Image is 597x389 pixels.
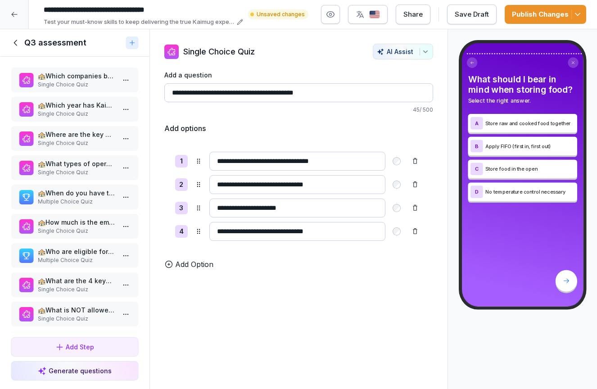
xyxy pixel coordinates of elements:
p: Multiple Choice Quiz [38,256,115,264]
p: 🏤​Where are the key products of the Kaimug Group produced? [38,130,115,139]
div: AI Assist [377,48,429,55]
p: Multiple Choice Quiz [38,198,115,206]
p: 1 [180,156,183,167]
p: 3 [179,203,183,213]
p: Apply FIFO (first in, first out) [485,142,574,149]
p: 🏤​When do you have to clock in and out? [38,188,115,198]
div: Generate questions [38,366,112,375]
button: Generate questions [11,361,139,380]
p: 🏤What is NOT allowed in terms of the appearance of employees at [GEOGRAPHIC_DATA]? [38,305,115,315]
p: Test your must-know skills to keep delivering the true Kaimug experience. Top performers will rec... [44,18,234,27]
p: 2 [179,180,183,190]
p: 4 [179,226,184,237]
button: AI Assist [373,44,433,59]
div: 🏤What are the 4 keywords for the success of Kaimug Group?Single Choice Quiz [11,272,139,297]
p: Single Choice Quiz [38,110,115,118]
div: Save Draft [455,9,489,19]
p: C [475,166,478,172]
p: 🏤How much is the employee discount at Kaimug Group? [38,217,115,227]
p: Store food in the open [485,165,574,172]
div: 🏤​When do you have to clock in and out?Multiple Choice Quiz [11,185,139,209]
div: Share [403,9,423,19]
p: 🏤​Which year has Kaimug established? [38,100,115,110]
div: 🏤​Which companies belong to the Kaimug Group?Single Choice Quiz [11,68,139,92]
div: Publish Changes [512,9,579,19]
p: Single Choice Quiz [38,81,115,89]
h1: Q3 assessment [24,37,86,48]
p: B [475,143,479,149]
p: Single Choice Quiz [183,45,255,58]
p: 🏤Who are eligible for 30% employee discount? [38,247,115,256]
div: 🏤​Which year has Kaimug established?Single Choice Quiz [11,97,139,122]
p: Select the right answer. [468,96,577,105]
p: Store raw and cooked food together [485,119,574,127]
label: Add a question [164,70,433,80]
button: Publish Changes [505,5,586,24]
p: Add Option [175,259,213,270]
button: Share [396,5,430,24]
button: Add Step [11,337,139,357]
p: 🏤​Which companies belong to the Kaimug Group? [38,71,115,81]
img: us.svg [369,10,380,19]
div: 🏤​Where are the key products of the Kaimug Group produced?Single Choice Quiz [11,126,139,151]
div: 🏤What types of operations are part of the Kaimug Group?Single Choice Quiz [11,155,139,180]
h5: Add options [164,123,206,134]
div: 🏤What is NOT allowed in terms of the appearance of employees at [GEOGRAPHIC_DATA]?Single Choice Quiz [11,302,139,326]
p: 🏤What are the 4 keywords for the success of Kaimug Group? [38,276,115,285]
button: Save Draft [447,5,497,24]
p: D [475,189,478,194]
div: 🏤How much is the employee discount at Kaimug Group?Single Choice Quiz [11,214,139,239]
p: 45 / 500 [164,106,433,114]
h4: What should I bear in mind when storing food? [468,74,577,95]
p: Single Choice Quiz [38,139,115,147]
p: Single Choice Quiz [38,285,115,294]
div: 🏤Who are eligible for 30% employee discount?Multiple Choice Quiz [11,243,139,268]
p: Single Choice Quiz [38,168,115,176]
p: 🏤What types of operations are part of the Kaimug Group? [38,159,115,168]
p: Single Choice Quiz [38,227,115,235]
p: Unsaved changes [257,10,305,18]
p: Single Choice Quiz [38,315,115,323]
p: No temperature control necessary [485,188,574,195]
p: A [475,120,478,126]
div: Add Step [55,342,94,352]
